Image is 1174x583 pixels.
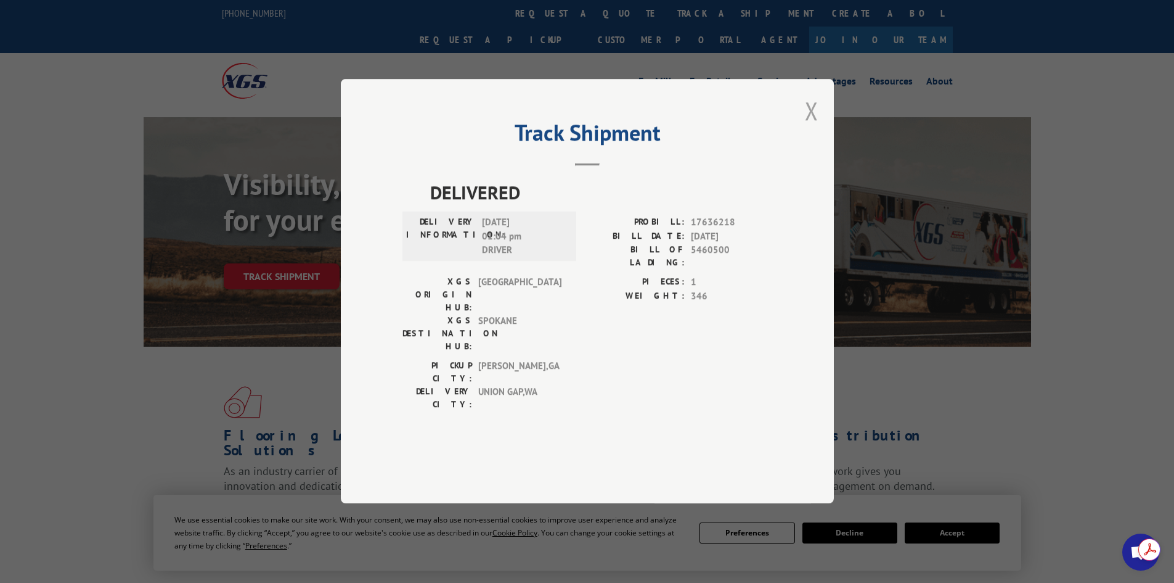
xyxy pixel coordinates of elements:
[587,289,685,304] label: WEIGHT:
[402,315,472,354] label: XGS DESTINATION HUB:
[691,229,772,244] span: [DATE]
[587,216,685,230] label: PROBILL:
[587,276,685,290] label: PIECES:
[691,276,772,290] span: 1
[691,244,772,270] span: 5460500
[478,360,561,386] span: [PERSON_NAME] , GA
[402,124,772,147] h2: Track Shipment
[406,216,476,258] label: DELIVERY INFORMATION:
[691,216,772,230] span: 17636218
[1122,534,1159,571] div: Open chat
[482,216,565,258] span: [DATE] 01:04 pm DRIVER
[478,276,561,315] span: [GEOGRAPHIC_DATA]
[587,244,685,270] label: BILL OF LADING:
[478,315,561,354] span: SPOKANE
[478,386,561,411] span: UNION GAP , WA
[430,179,772,207] span: DELIVERED
[402,276,472,315] label: XGS ORIGIN HUB:
[691,289,772,304] span: 346
[805,94,818,127] button: Close modal
[402,386,472,411] label: DELIVERY CITY:
[587,229,685,244] label: BILL DATE:
[402,360,472,386] label: PICKUP CITY:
